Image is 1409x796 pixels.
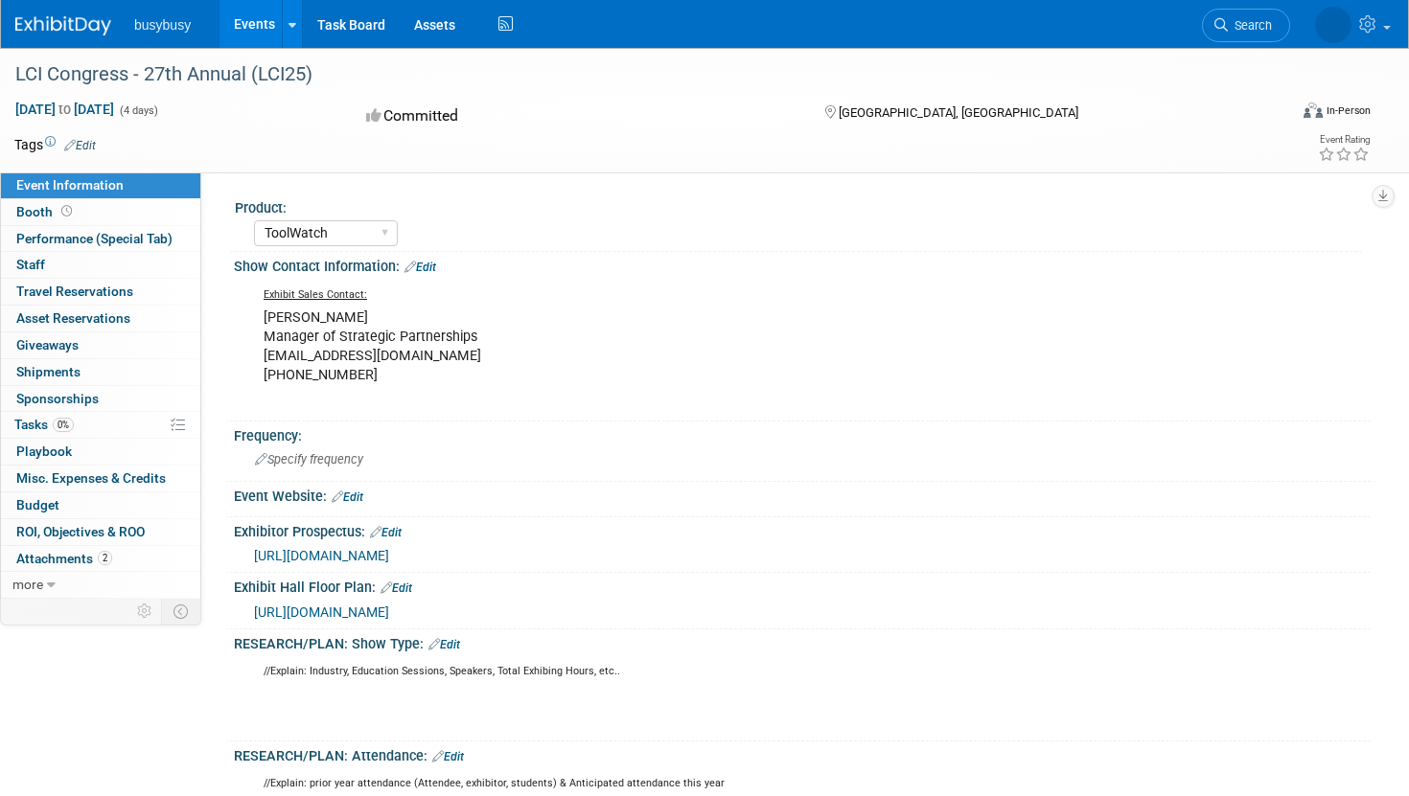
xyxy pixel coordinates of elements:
span: Shipments [16,364,81,379]
img: ExhibitDay [15,16,111,35]
a: Giveaways [1,332,200,358]
a: Tasks0% [1,412,200,438]
a: ROI, Objectives & ROO [1,519,200,545]
div: Show Contact Information: [234,252,1371,277]
a: Performance (Special Tab) [1,226,200,252]
span: [GEOGRAPHIC_DATA], [GEOGRAPHIC_DATA] [839,105,1078,120]
span: Booth [16,204,76,219]
a: Edit [432,750,464,763]
a: Edit [370,526,402,539]
span: ROI, Objectives & ROO [16,524,145,539]
span: Playbook [16,443,72,459]
a: Playbook [1,439,200,465]
span: Sponsorships [16,391,99,406]
div: Product: [235,193,1362,217]
span: busybusy [134,17,191,33]
span: (4 days) [118,104,158,117]
img: Format-Inperson.png [1304,102,1323,118]
span: more [12,577,43,592]
a: Booth [1,199,200,225]
span: Performance (Special Tab) [16,231,173,246]
a: Edit [428,638,460,651]
td: Tags [14,135,96,154]
a: Attachments2 [1,546,200,572]
a: [URL][DOMAIN_NAME] [254,604,389,620]
a: Event Information [1,172,200,198]
div: Event Rating [1318,135,1370,145]
a: Asset Reservations [1,306,200,331]
span: 2 [98,551,112,565]
div: Frequency: [234,421,1371,445]
span: Misc. Expenses & Credits [16,470,166,486]
div: RESEARCH/PLAN: Show Type: [234,629,1371,654]
span: Event Information [16,177,124,193]
span: Travel Reservations [16,284,133,299]
div: LCI Congress - 27th Annual (LCI25) [9,57,1256,92]
span: Tasks [14,417,74,432]
span: Asset Reservations [16,310,130,326]
td: Toggle Event Tabs [162,599,201,624]
span: Staff [16,257,45,272]
div: Exhibit Hall Floor Plan: [234,573,1371,598]
sup: //Explain: prior year attendance (Attendee, exhibitor, students) & Anticipated attendance this year [264,777,725,789]
a: Misc. Expenses & Credits [1,466,200,491]
div: RESEARCH/PLAN: Attendance: [234,741,1371,766]
a: Edit [381,581,412,595]
span: 0% [53,418,74,432]
a: Edit [332,490,363,504]
a: Staff [1,252,200,278]
a: Travel Reservations [1,279,200,305]
a: Budget [1,492,200,518]
span: Specify frequency [255,452,363,466]
div: Event Format [1168,100,1371,128]
u: Exhibit Sales Contact: [264,288,367,301]
span: Search [1228,18,1272,33]
div: In-Person [1326,103,1371,118]
a: Edit [64,139,96,152]
a: Edit [404,261,436,274]
span: Attachments [16,551,112,566]
span: Giveaways [16,337,79,353]
span: Budget [16,497,59,512]
a: [URL][DOMAIN_NAME] [254,548,389,563]
a: Search [1202,9,1290,42]
a: Sponsorships [1,386,200,412]
div: Committed [360,100,794,133]
div: Event Website: [234,482,1371,507]
div: [PERSON_NAME] Manager of Strategic Partnerships [EMAIL_ADDRESS][DOMAIN_NAME] [PHONE_NUMBER] [250,280,1152,414]
td: Personalize Event Tab Strip [128,599,162,624]
sup: //Explain: Industry, Education Sessions, Speakers, Total Exhibing Hours, etc.. [264,665,620,677]
span: Booth not reserved yet [58,204,76,218]
span: to [56,102,74,117]
a: Shipments [1,359,200,385]
a: more [1,572,200,598]
span: [DATE] [DATE] [14,101,115,118]
div: Exhibitor Prospectus: [234,517,1371,542]
img: Nicole McCabe [1315,7,1351,43]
